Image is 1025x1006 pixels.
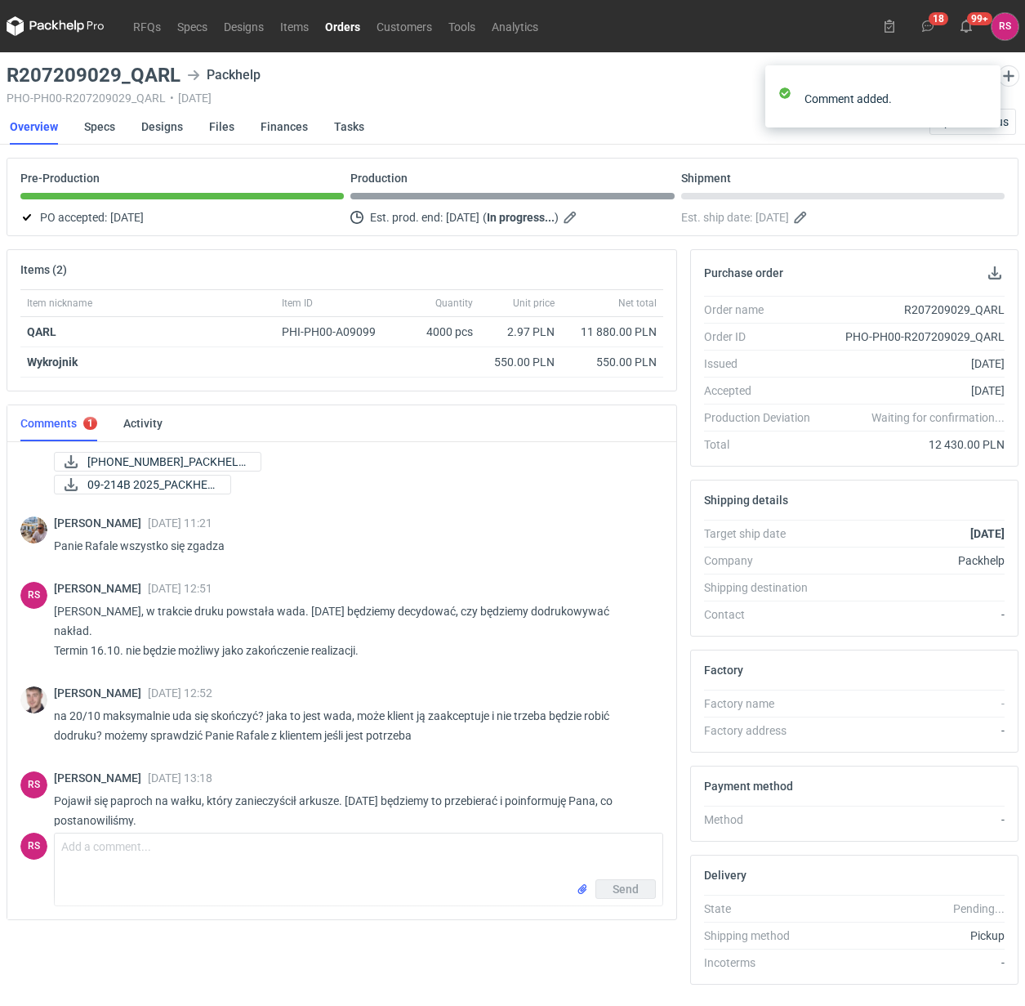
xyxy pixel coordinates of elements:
[170,92,174,105] span: •
[7,16,105,36] svg: Packhelp Pro
[953,13,979,39] button: 99+
[976,90,987,107] button: close
[125,16,169,36] a: RFQs
[20,172,100,185] p: Pre-Production
[704,955,824,971] div: Incoterms
[483,211,487,224] em: (
[20,208,344,227] div: PO accepted:
[824,695,1005,712] div: -
[169,16,216,36] a: Specs
[824,329,1005,345] div: PHO-PH00-R207209029_QARL
[20,263,67,276] h2: Items (2)
[20,771,47,798] figcaption: RS
[824,722,1005,739] div: -
[704,329,824,345] div: Order ID
[350,208,674,227] div: Est. prod. end:
[54,475,231,494] a: 09-214B 2025_PACKHEL...
[54,771,148,785] span: [PERSON_NAME]
[20,771,47,798] div: Rafał Stani
[486,324,555,340] div: 2.97 PLN
[272,16,317,36] a: Items
[398,317,479,347] div: 4000 pcs
[20,405,97,441] a: Comments1
[992,13,1018,40] figcaption: RS
[261,109,308,145] a: Finances
[824,812,1005,828] div: -
[704,812,824,828] div: Method
[704,409,824,426] div: Production Deviation
[704,266,783,279] h2: Purchase order
[54,536,650,556] p: Panie Rafale wszystko się zgadza
[595,879,656,899] button: Send
[54,791,650,830] p: Pojawił się paproch na wałku, który zanieczyścił arkusze. [DATE] będziemy to przebierać i poinfor...
[915,13,941,39] button: 18
[704,355,824,372] div: Issued
[87,418,93,429] div: 1
[704,302,824,318] div: Order name
[618,297,657,310] span: Net total
[123,405,163,441] a: Activity
[704,928,824,944] div: Shipping method
[148,582,212,595] span: [DATE] 12:51
[54,582,148,595] span: [PERSON_NAME]
[54,601,650,660] p: [PERSON_NAME], w trakcie druku powstała wada. [DATE] będziemy decydować, czy będziemy dodrukowywa...
[317,16,368,36] a: Orders
[54,452,217,472] div: 09-214 2025_PACKHELP 320x265x60 _QARL AW.pdf
[27,325,56,338] a: QARL
[824,955,1005,971] div: -
[87,476,217,494] span: 09-214B 2025_PACKHEL...
[613,883,639,895] span: Send
[704,552,824,569] div: Company
[368,16,440,36] a: Customers
[985,263,1005,283] button: Download PO
[681,208,1005,227] div: Est. ship date:
[755,208,789,227] span: [DATE]
[562,208,582,227] button: Edit estimated production end date
[209,109,234,145] a: Files
[54,475,217,494] div: 09-214B 2025_PACKHELP 320x265x60 _QARL RW.pdf
[871,409,1005,426] em: Waiting for confirmation...
[110,208,144,227] span: [DATE]
[27,355,78,369] strong: Wykrojnik
[487,211,555,224] strong: In progress...
[20,516,47,543] img: Michał Palasek
[824,302,1005,318] div: R207209029_QARL
[20,686,47,713] img: Maciej Sikora
[187,65,261,85] div: Packhelp
[824,436,1005,453] div: 12 430.00 PLN
[704,780,793,793] h2: Payment method
[704,722,824,739] div: Factory address
[704,436,824,453] div: Total
[7,92,846,105] div: PHO-PH00-R207209029_QARL [DATE]
[568,324,657,340] div: 11 880.00 PLN
[992,13,1018,40] div: Rafał Stani
[87,453,247,471] span: [PHONE_NUMBER]_PACKHELP...
[20,833,47,860] figcaption: RS
[54,706,650,745] p: na 20/10 maksymalnie uda się skończyć? jaka to jest wada, może klient ją zaakceptuje i nie trzeba...
[681,172,731,185] p: Shipment
[704,525,824,542] div: Target ship date
[350,172,408,185] p: Production
[824,382,1005,399] div: [DATE]
[54,686,148,700] span: [PERSON_NAME]
[704,664,743,677] h2: Factory
[704,382,824,399] div: Accepted
[704,606,824,623] div: Contact
[216,16,272,36] a: Designs
[484,16,546,36] a: Analytics
[334,109,364,145] a: Tasks
[435,297,473,310] span: Quantity
[704,901,824,917] div: State
[446,208,479,227] span: [DATE]
[804,91,976,107] div: Comment added.
[10,109,58,145] a: Overview
[54,452,261,472] a: [PHONE_NUMBER]_PACKHELP...
[953,902,1005,915] em: Pending...
[440,16,484,36] a: Tools
[555,211,559,224] em: )
[148,771,212,785] span: [DATE] 13:18
[148,516,212,530] span: [DATE] 11:21
[824,552,1005,569] div: Packhelp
